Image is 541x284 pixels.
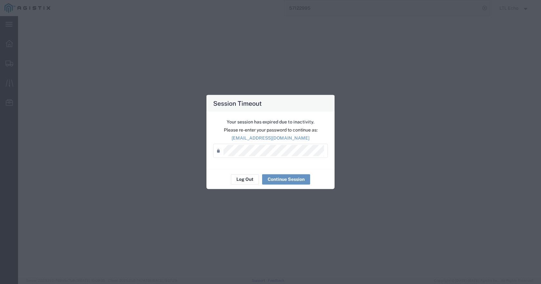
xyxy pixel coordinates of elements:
[213,134,328,141] p: [EMAIL_ADDRESS][DOMAIN_NAME]
[213,118,328,125] p: Your session has expired due to inactivity.
[213,98,262,108] h4: Session Timeout
[213,126,328,133] p: Please re-enter your password to continue as:
[262,174,310,184] button: Continue Session
[231,174,259,184] button: Log Out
